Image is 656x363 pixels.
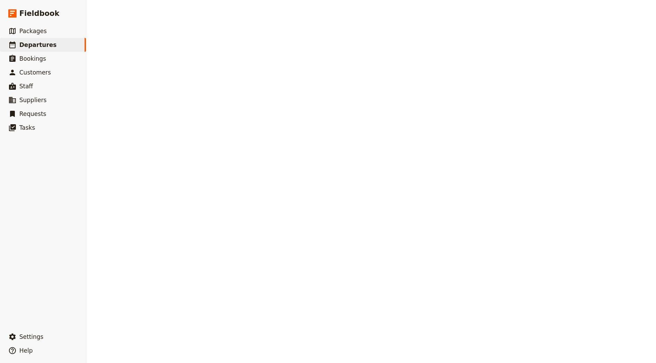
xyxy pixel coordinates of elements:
span: Help [19,347,33,354]
span: Bookings [19,55,46,62]
span: Fieldbook [19,8,59,19]
span: Tasks [19,124,35,131]
span: Customers [19,69,51,76]
span: Requests [19,110,46,117]
span: Staff [19,83,33,90]
span: Departures [19,41,57,48]
span: Packages [19,28,47,35]
span: Settings [19,333,44,340]
span: Suppliers [19,97,47,104]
